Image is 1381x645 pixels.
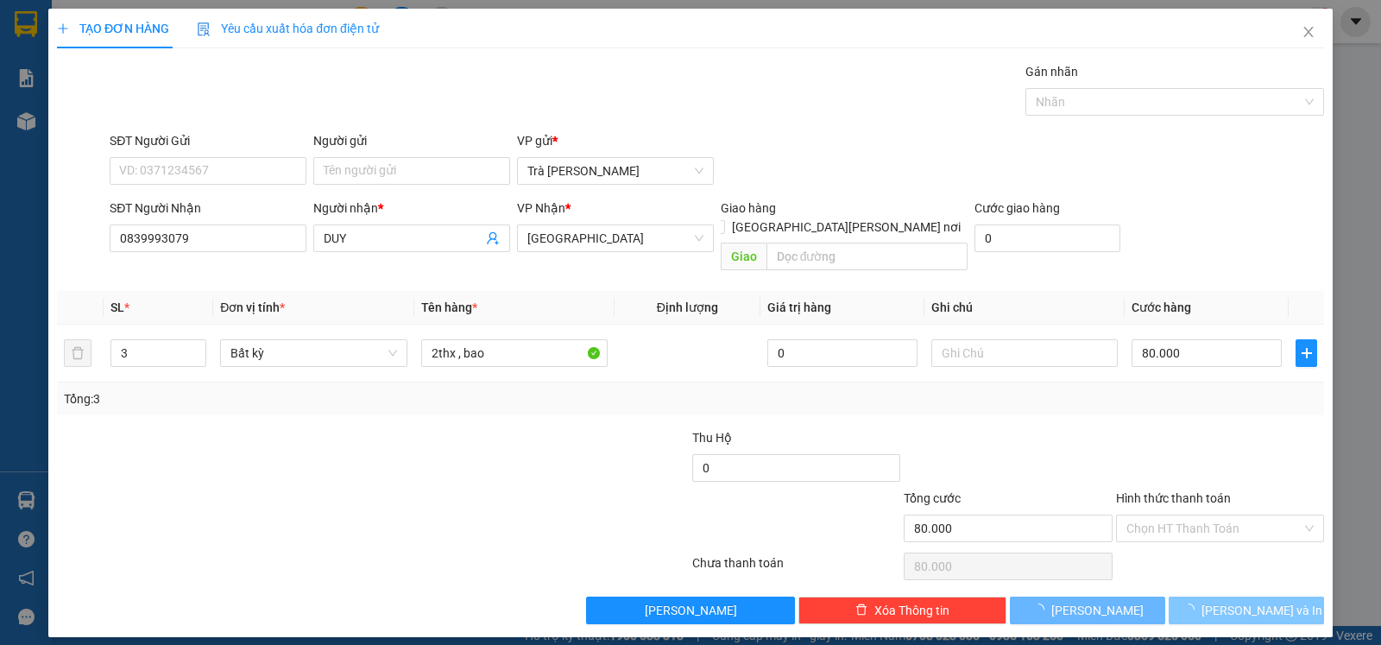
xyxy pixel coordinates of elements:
span: [PERSON_NAME] [645,601,737,620]
span: [GEOGRAPHIC_DATA][PERSON_NAME] nơi [725,218,968,237]
span: Trà Vinh [527,158,703,184]
button: deleteXóa Thông tin [798,597,1006,624]
span: Bất kỳ [230,340,396,366]
span: Định lượng [657,300,718,314]
span: delete [855,604,867,617]
div: Người nhận [313,199,510,218]
span: Xóa Thông tin [874,601,949,620]
span: [PERSON_NAME] [1051,601,1144,620]
span: Tên hàng [421,300,477,314]
button: plus [1296,339,1317,367]
input: Ghi Chú [931,339,1118,367]
button: [PERSON_NAME] [1010,597,1165,624]
div: Chưa thanh toán [690,553,902,584]
input: Dọc đường [766,243,968,270]
span: Giao [721,243,766,270]
span: Increase Value [186,340,205,353]
span: Sài Gòn [527,225,703,251]
span: Giao hàng [721,201,776,215]
input: Cước giao hàng [974,224,1120,252]
span: Decrease Value [186,353,205,366]
label: Cước giao hàng [974,201,1060,215]
button: [PERSON_NAME] và In [1169,597,1324,624]
span: Đơn vị tính [220,300,285,314]
img: icon [197,22,211,36]
label: Hình thức thanh toán [1116,491,1231,505]
button: delete [64,339,91,367]
span: TẠO ĐƠN HÀNG [57,22,169,35]
span: loading [1182,604,1201,616]
span: close [1302,25,1315,39]
span: Giá trị hàng [767,300,831,314]
span: Yêu cầu xuất hóa đơn điện tử [197,22,379,35]
input: VD: Bàn, Ghế [421,339,608,367]
th: Ghi chú [924,291,1125,325]
span: VP Nhận [517,201,565,215]
div: SĐT Người Gửi [110,131,306,150]
span: plus [57,22,69,35]
div: Người gửi [313,131,510,150]
button: [PERSON_NAME] [586,597,794,624]
span: Thu Hộ [692,431,732,445]
div: Tổng: 3 [64,389,534,408]
span: plus [1296,346,1316,360]
span: Cước hàng [1132,300,1191,314]
span: user-add [486,231,500,245]
span: Tổng cước [904,491,961,505]
div: VP gửi [517,131,714,150]
span: down [192,355,202,365]
label: Gán nhãn [1025,65,1078,79]
span: loading [1032,604,1051,616]
span: SL [110,300,124,314]
span: [PERSON_NAME] và In [1201,601,1322,620]
div: SĐT Người Nhận [110,199,306,218]
button: Close [1284,9,1333,57]
span: up [192,343,202,353]
input: 0 [767,339,918,367]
